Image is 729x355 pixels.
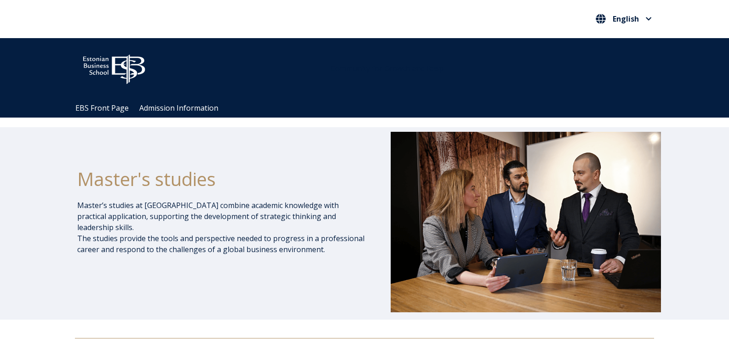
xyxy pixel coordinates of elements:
img: ebs_logo2016_white [75,47,153,87]
h1: Master's studies [77,168,366,191]
p: Master’s studies at [GEOGRAPHIC_DATA] combine academic knowledge with practical application, supp... [77,200,366,255]
a: Admission Information [139,103,218,113]
button: English [593,11,654,26]
span: Community for Growth and Resp [330,63,444,73]
nav: Select your language [593,11,654,27]
img: DSC_1073 [391,132,661,312]
a: EBS Front Page [75,103,129,113]
div: Navigation Menu [70,99,668,118]
span: English [613,15,639,23]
